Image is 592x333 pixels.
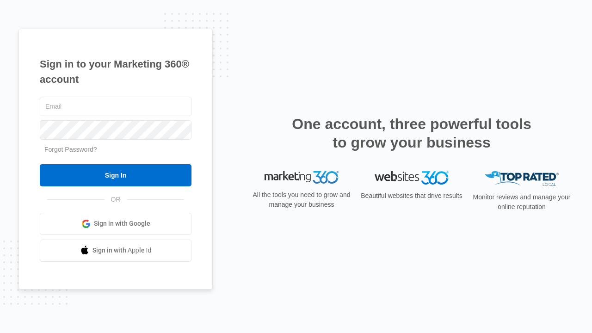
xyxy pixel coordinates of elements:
[44,146,97,153] a: Forgot Password?
[485,171,559,186] img: Top Rated Local
[40,56,191,87] h1: Sign in to your Marketing 360® account
[265,171,339,184] img: Marketing 360
[94,219,150,228] span: Sign in with Google
[375,171,449,185] img: Websites 360
[40,164,191,186] input: Sign In
[92,246,152,255] span: Sign in with Apple Id
[105,195,127,204] span: OR
[360,191,463,201] p: Beautiful websites that drive results
[40,213,191,235] a: Sign in with Google
[470,192,573,212] p: Monitor reviews and manage your online reputation
[40,97,191,116] input: Email
[289,115,534,152] h2: One account, three powerful tools to grow your business
[40,240,191,262] a: Sign in with Apple Id
[250,190,353,210] p: All the tools you need to grow and manage your business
